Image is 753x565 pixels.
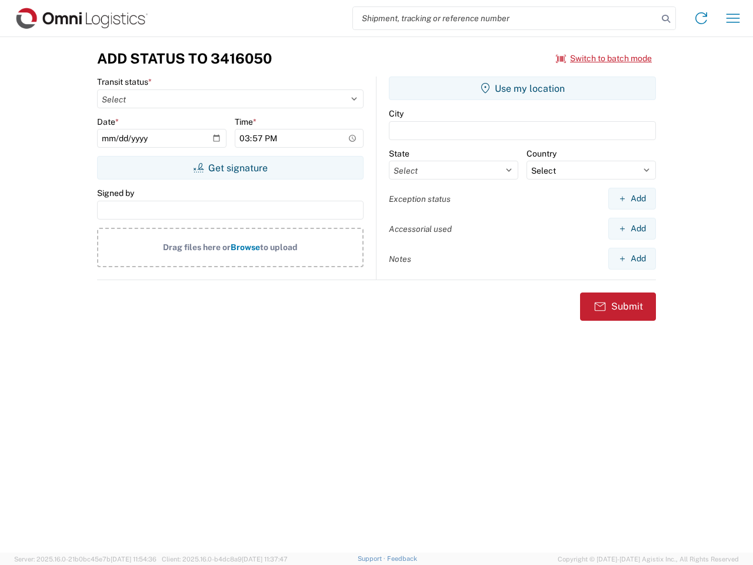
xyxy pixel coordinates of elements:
[389,224,452,234] label: Accessorial used
[608,248,656,270] button: Add
[389,148,409,159] label: State
[97,50,272,67] h3: Add Status to 3416050
[608,218,656,240] button: Add
[556,49,652,68] button: Switch to batch mode
[235,117,256,127] label: Time
[162,556,288,563] span: Client: 2025.16.0-b4dc8a9
[260,242,298,252] span: to upload
[527,148,557,159] label: Country
[97,188,134,198] label: Signed by
[389,254,411,264] label: Notes
[387,555,417,562] a: Feedback
[608,188,656,210] button: Add
[353,7,658,29] input: Shipment, tracking or reference number
[389,77,656,100] button: Use my location
[97,77,152,87] label: Transit status
[242,556,288,563] span: [DATE] 11:37:47
[558,554,739,564] span: Copyright © [DATE]-[DATE] Agistix Inc., All Rights Reserved
[163,242,231,252] span: Drag files here or
[580,293,656,321] button: Submit
[97,156,364,180] button: Get signature
[14,556,156,563] span: Server: 2025.16.0-21b0bc45e7b
[111,556,156,563] span: [DATE] 11:54:36
[389,108,404,119] label: City
[97,117,119,127] label: Date
[358,555,387,562] a: Support
[389,194,451,204] label: Exception status
[231,242,260,252] span: Browse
